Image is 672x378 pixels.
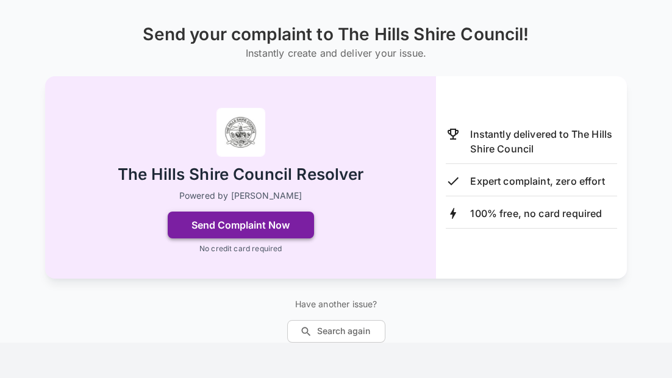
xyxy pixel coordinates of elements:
[470,206,602,221] p: 100% free, no card required
[287,320,385,343] button: Search again
[179,190,302,202] p: Powered by [PERSON_NAME]
[143,45,529,62] h6: Instantly create and deliver your issue.
[143,24,529,45] h1: Send your complaint to The Hills Shire Council!
[168,212,314,238] button: Send Complaint Now
[470,127,617,156] p: Instantly delivered to The Hills Shire Council
[287,298,385,310] p: Have another issue?
[118,164,364,185] h2: The Hills Shire Council Resolver
[216,108,265,157] img: The Hills Shire Council
[199,243,282,254] p: No credit card required
[470,174,604,188] p: Expert complaint, zero effort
